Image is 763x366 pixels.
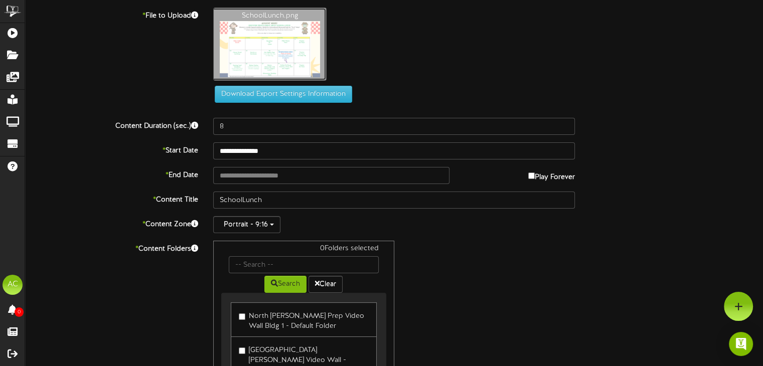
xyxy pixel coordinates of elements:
input: Play Forever [528,172,535,179]
button: Portrait - 9:16 [213,216,280,233]
input: North [PERSON_NAME] Prep Video Wall Bldg 1 - Default Folder [239,313,245,320]
label: Content Zone [18,216,206,230]
input: [GEOGRAPHIC_DATA][PERSON_NAME] Video Wall - Default Folder [239,347,245,354]
a: Download Export Settings Information [210,91,352,98]
label: Content Duration (sec.) [18,118,206,131]
input: Title of this Content [213,192,575,209]
label: Content Folders [18,241,206,254]
input: -- Search -- [229,256,378,273]
label: Start Date [18,142,206,156]
div: Open Intercom Messenger [729,332,753,356]
label: Play Forever [528,167,575,182]
label: North [PERSON_NAME] Prep Video Wall Bldg 1 - Default Folder [239,308,368,331]
div: 0 Folders selected [221,244,386,256]
button: Download Export Settings Information [215,86,352,103]
label: Content Title [18,192,206,205]
button: Clear [309,276,343,293]
button: Search [264,276,307,293]
label: File to Upload [18,8,206,21]
div: AC [3,275,23,295]
span: 0 [15,307,24,317]
label: End Date [18,167,206,180]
